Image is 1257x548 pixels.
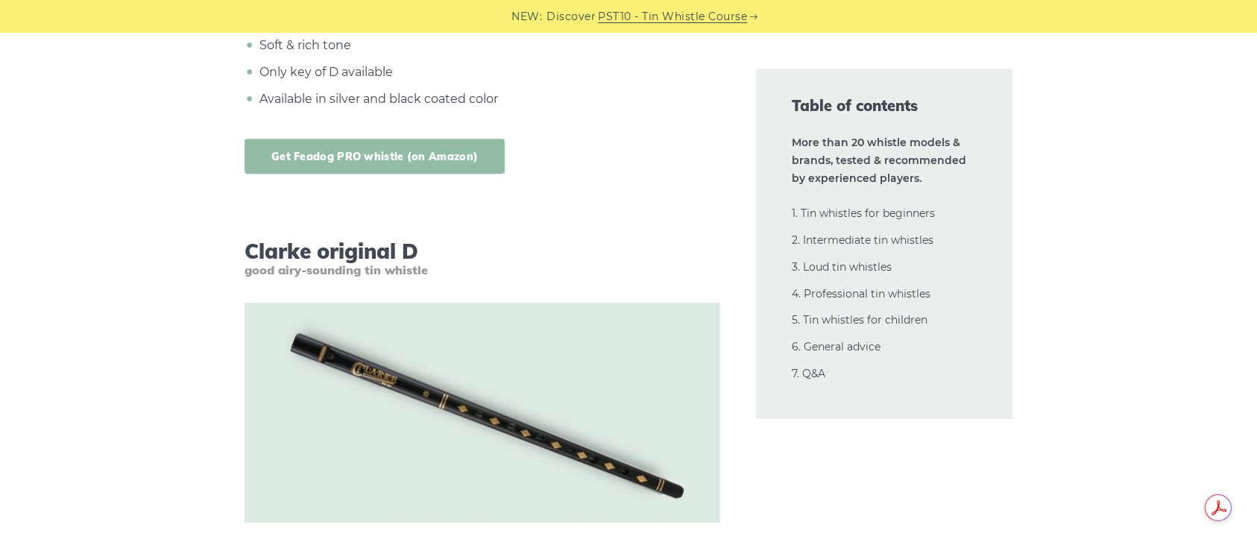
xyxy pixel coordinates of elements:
a: 1. Tin whistles for beginners [792,207,935,220]
li: Available in silver and black coated color [256,89,720,109]
img: Clarke original tin whistle [245,303,720,523]
strong: More than 20 whistle models & brands, tested & recommended by experienced players. [792,136,966,185]
a: 3. Loud tin whistles [792,260,892,274]
h3: Clarke original D [245,239,720,278]
a: 2. Intermediate tin whistles [792,233,933,247]
a: 7. Q&A [792,367,825,380]
li: Soft & rich tone [256,36,720,55]
span: Table of contents [792,95,977,116]
a: Get Feadog PRO whistle (on Amazon) [245,139,505,174]
a: 6. General advice [792,340,880,353]
span: Discover [547,8,596,25]
li: Only key of D available [256,63,720,82]
a: PST10 - Tin Whistle Course [599,8,748,25]
span: NEW: [512,8,543,25]
span: good airy-sounding tin whistle [245,263,720,277]
a: 4. Professional tin whistles [792,287,930,300]
a: 5. Tin whistles for children [792,313,927,327]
